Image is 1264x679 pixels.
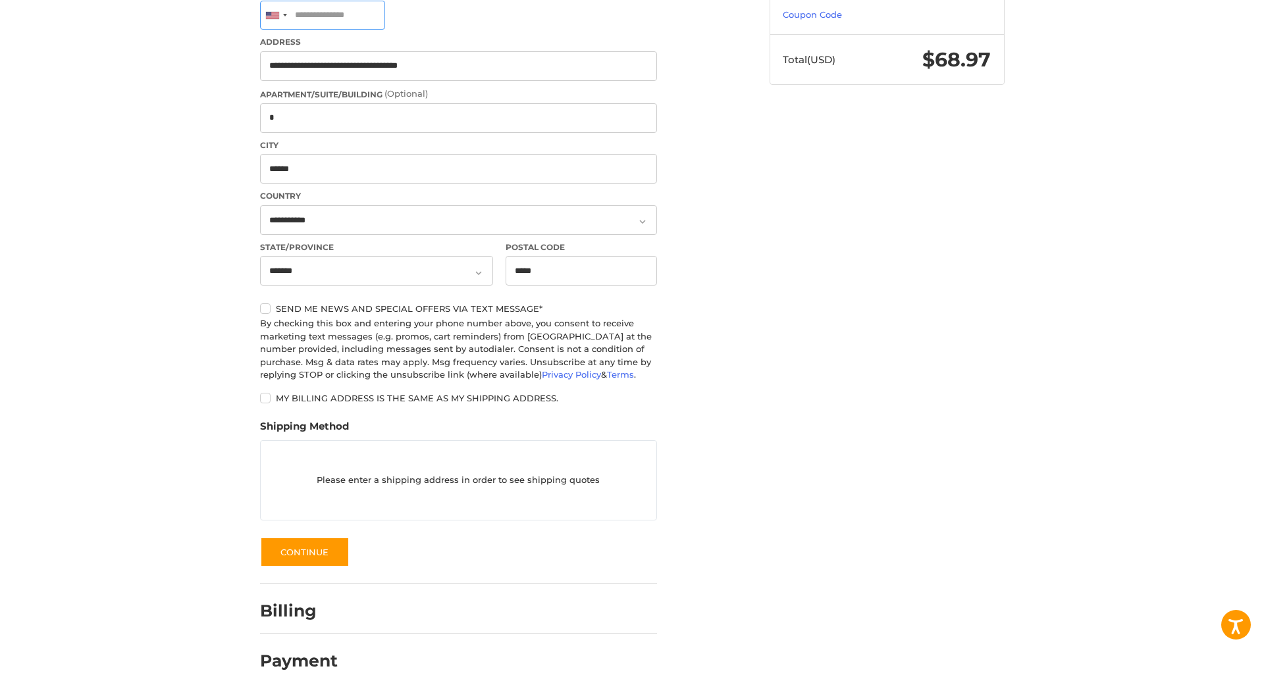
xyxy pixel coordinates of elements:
[922,47,991,72] span: $68.97
[260,317,657,382] div: By checking this box and entering your phone number above, you consent to receive marketing text ...
[506,241,657,253] label: Postal Code
[261,468,656,493] p: Please enter a shipping address in order to see shipping quotes
[542,369,601,380] a: Privacy Policy
[260,36,657,48] label: Address
[783,53,835,66] span: Total (USD)
[783,9,842,20] a: Coupon Code
[260,88,657,101] label: Apartment/Suite/Building
[260,601,337,621] h2: Billing
[260,303,657,314] label: Send me news and special offers via text message*
[260,419,349,440] legend: Shipping Method
[260,139,657,151] label: City
[260,651,338,671] h2: Payment
[260,537,350,567] button: Continue
[261,1,291,30] div: United States: +1
[607,369,634,380] a: Terms
[260,190,657,202] label: Country
[384,88,428,99] small: (Optional)
[260,393,657,403] label: My billing address is the same as my shipping address.
[260,241,493,253] label: State/Province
